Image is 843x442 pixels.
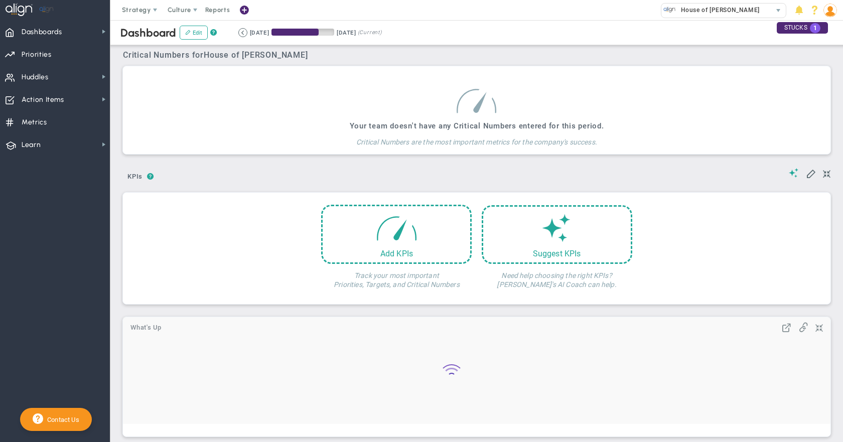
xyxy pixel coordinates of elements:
h3: Your team doesn't have any Critical Numbers entered for this period. [350,121,604,130]
span: Dashboards [22,22,62,43]
span: KPIs [123,169,147,185]
button: Go to previous period [238,28,247,37]
div: [DATE] [337,28,356,37]
span: Contact Us [43,416,79,423]
div: [DATE] [250,28,269,37]
span: (Current) [358,28,382,37]
span: select [771,4,786,18]
span: House of [PERSON_NAME] [676,4,760,17]
h4: Critical Numbers are the most important metrics for the company's success. [350,130,604,146]
span: Culture [168,6,191,14]
span: Action Items [22,89,64,110]
span: Edit My KPIs [806,168,816,178]
span: Dashboard [120,26,176,40]
span: Huddles [22,67,49,88]
span: Priorities [22,44,52,65]
span: Learn [22,134,41,156]
div: Suggest KPIs [483,249,631,258]
h4: Need help choosing the right KPIs? [PERSON_NAME]'s AI Coach can help. [482,264,632,289]
img: 202275.Person.photo [823,4,837,17]
div: STUCKS [777,22,828,34]
button: Edit [180,26,208,40]
span: Critical Numbers for [123,50,311,60]
span: House of [PERSON_NAME] [204,50,308,60]
span: Strategy [122,6,151,14]
span: Suggestions (AI Feature) [789,168,799,178]
img: 31923.Company.photo [663,4,676,16]
span: 1 [810,23,820,33]
div: Add KPIs [323,249,470,258]
div: Period Progress: 75% Day 64 of 85 with 21 remaining. [271,29,334,36]
span: Metrics [22,112,47,133]
h4: Track your most important Priorities, Targets, and Critical Numbers [321,264,472,289]
button: KPIs [123,169,147,186]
